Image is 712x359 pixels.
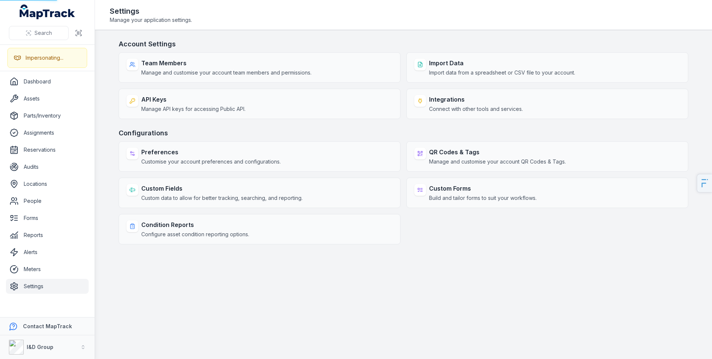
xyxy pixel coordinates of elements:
a: Forms [6,211,89,225]
a: PreferencesCustomise your account preferences and configurations. [119,141,400,172]
a: Alerts [6,245,89,260]
a: Custom FormsBuild and tailor forms to suit your workflows. [406,178,688,208]
a: MapTrack [20,4,75,19]
strong: Preferences [141,148,281,157]
h2: Settings [110,6,192,16]
a: Import DataImport data from a spreadsheet or CSV file to your account. [406,52,688,83]
span: Manage and customise your account team members and permissions. [141,69,311,76]
div: Impersonating... [26,54,63,62]
strong: Team Members [141,59,311,67]
span: Custom data to allow for better tracking, searching, and reporting. [141,194,303,202]
strong: QR Codes & Tags [429,148,566,157]
span: Configure asset condition reporting options. [141,231,249,238]
strong: API Keys [141,95,245,104]
a: Reports [6,228,89,243]
strong: Integrations [429,95,523,104]
span: Manage API keys for accessing Public API. [141,105,245,113]
h3: Account Settings [119,39,688,49]
strong: Condition Reports [141,220,249,229]
a: Dashboard [6,74,89,89]
a: Locations [6,177,89,191]
a: IntegrationsConnect with other tools and services. [406,89,688,119]
span: Connect with other tools and services. [429,105,523,113]
strong: Custom Fields [141,184,303,193]
span: Search [34,29,52,37]
a: Parts/Inventory [6,108,89,123]
a: Assets [6,91,89,106]
span: Manage your application settings. [110,16,192,24]
button: Search [9,26,69,40]
a: Audits [6,159,89,174]
strong: Contact MapTrack [23,323,72,329]
a: Condition ReportsConfigure asset condition reporting options. [119,214,400,244]
h3: Configurations [119,128,688,138]
span: Customise your account preferences and configurations. [141,158,281,165]
a: Custom FieldsCustom data to allow for better tracking, searching, and reporting. [119,178,400,208]
a: Team MembersManage and customise your account team members and permissions. [119,52,400,83]
strong: Import Data [429,59,575,67]
strong: I&D Group [27,344,53,350]
span: Build and tailor forms to suit your workflows. [429,194,537,202]
span: Manage and customise your account QR Codes & Tags. [429,158,566,165]
a: QR Codes & TagsManage and customise your account QR Codes & Tags. [406,141,688,172]
a: Reservations [6,142,89,157]
a: Meters [6,262,89,277]
span: Import data from a spreadsheet or CSV file to your account. [429,69,575,76]
a: People [6,194,89,208]
strong: Custom Forms [429,184,537,193]
a: API KeysManage API keys for accessing Public API. [119,89,400,119]
a: Assignments [6,125,89,140]
a: Settings [6,279,89,294]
